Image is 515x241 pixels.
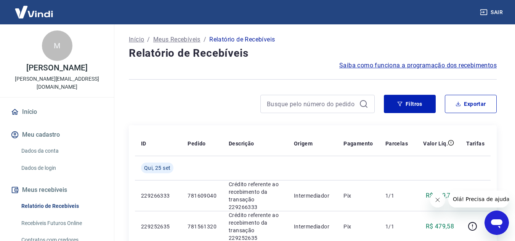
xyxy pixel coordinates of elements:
[426,191,454,200] p: R$ 149,79
[294,192,331,200] p: Intermediador
[339,61,497,70] a: Saiba como funciona a programação dos recebimentos
[129,46,497,61] h4: Relatório de Recebíveis
[343,140,373,147] p: Pagamento
[144,164,170,172] span: Qui, 25 set
[153,35,201,44] a: Meus Recebíveis
[9,0,59,24] img: Vindi
[188,192,217,200] p: 781609040
[294,140,313,147] p: Origem
[18,160,105,176] a: Dados de login
[229,140,254,147] p: Descrição
[385,140,408,147] p: Parcelas
[445,95,497,113] button: Exportar
[147,35,150,44] p: /
[141,140,146,147] p: ID
[9,104,105,120] a: Início
[18,143,105,159] a: Dados da conta
[209,35,275,44] p: Relatório de Recebíveis
[343,192,373,200] p: Pix
[385,192,408,200] p: 1/1
[26,64,87,72] p: [PERSON_NAME]
[6,75,108,91] p: [PERSON_NAME][EMAIL_ADDRESS][DOMAIN_NAME]
[42,30,72,61] div: M
[478,5,506,19] button: Sair
[229,180,282,211] p: Crédito referente ao recebimento da transação 229266333
[267,98,356,110] input: Busque pelo número do pedido
[9,126,105,143] button: Meu cadastro
[188,223,217,230] p: 781561320
[204,35,206,44] p: /
[188,140,205,147] p: Pedido
[385,223,408,230] p: 1/1
[141,192,175,200] p: 229266333
[426,222,454,231] p: R$ 479,58
[5,5,64,11] span: Olá! Precisa de ajuda?
[9,182,105,198] button: Meus recebíveis
[430,192,445,207] iframe: Fechar mensagem
[448,191,509,207] iframe: Mensagem da empresa
[423,140,448,147] p: Valor Líq.
[129,35,144,44] a: Início
[141,223,175,230] p: 229252635
[384,95,436,113] button: Filtros
[466,140,485,147] p: Tarifas
[18,198,105,214] a: Relatório de Recebíveis
[343,223,373,230] p: Pix
[485,211,509,235] iframe: Botão para abrir a janela de mensagens
[294,223,331,230] p: Intermediador
[18,215,105,231] a: Recebíveis Futuros Online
